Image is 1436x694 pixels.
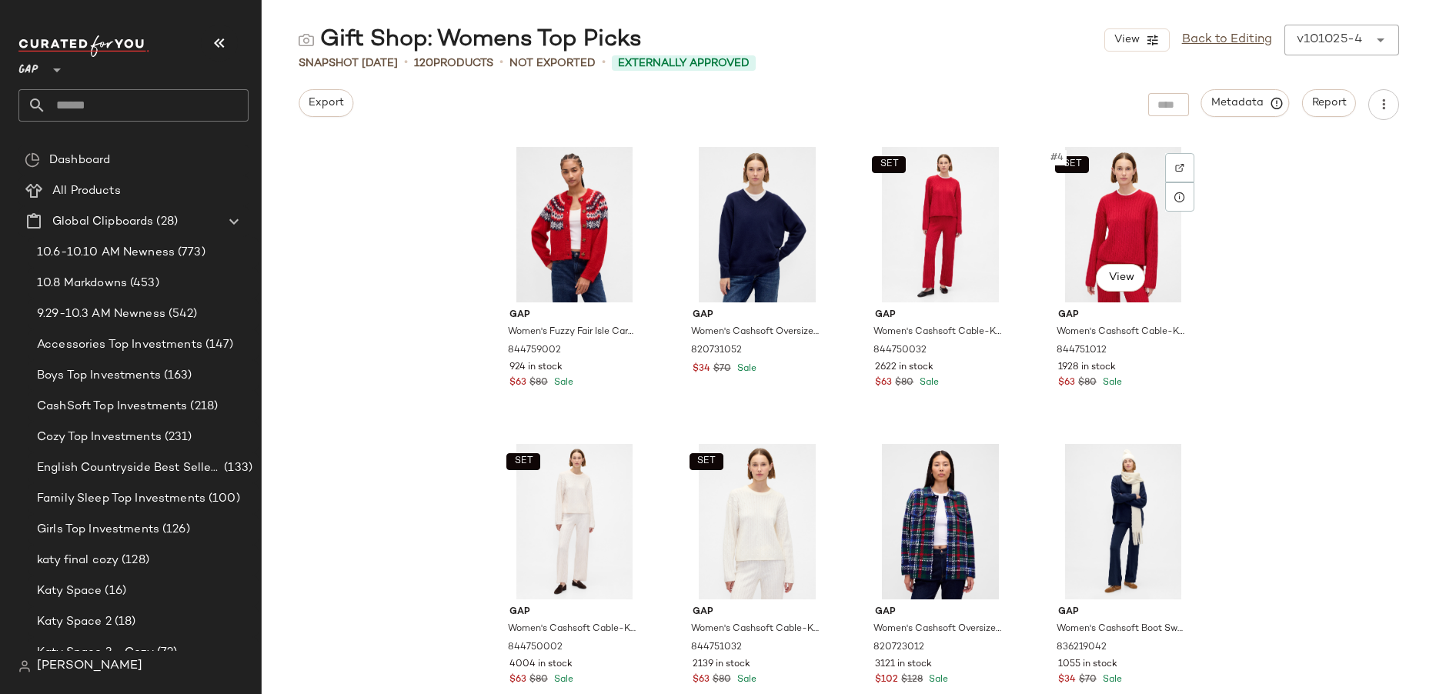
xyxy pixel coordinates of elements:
[18,35,149,57] img: cfy_white_logo.C9jOOHJF.svg
[1049,150,1067,165] span: #4
[529,376,548,390] span: $80
[299,89,353,117] button: Export
[1057,325,1187,339] span: Women's Cashsoft Cable-Knit Crewneck Sweater by Gap Modern Red Size XS
[52,213,153,231] span: Global Clipboards
[917,378,939,388] span: Sale
[37,459,221,477] span: English Countryside Best Sellers 9.28-10.4
[1062,159,1081,170] span: SET
[1055,156,1089,173] button: SET
[49,152,110,169] span: Dashboard
[299,25,642,55] div: Gift Shop: Womens Top Picks
[52,182,121,200] span: All Products
[693,309,823,322] span: Gap
[509,55,596,72] span: Not Exported
[1058,309,1188,322] span: Gap
[873,325,1004,339] span: Women's Cashsoft Cable-Knit Sweater Pants by Gap Modern Red Size XS
[18,52,38,80] span: GAP
[1104,28,1169,52] button: View
[1096,264,1145,292] button: View
[1058,361,1116,375] span: 1928 in stock
[901,673,923,687] span: $128
[1175,163,1184,172] img: svg%3e
[1046,444,1201,599] img: cn60742043.jpg
[529,673,548,687] span: $80
[1057,641,1107,655] span: 836219042
[696,456,716,467] span: SET
[308,97,344,109] span: Export
[1046,147,1201,302] img: cn60774715.jpg
[1079,673,1097,687] span: $70
[1058,673,1076,687] span: $34
[713,673,731,687] span: $80
[693,658,750,672] span: 2139 in stock
[161,367,192,385] span: (163)
[162,429,192,446] span: (231)
[37,613,112,631] span: Katy Space 2
[1302,89,1356,117] button: Report
[875,361,933,375] span: 2622 in stock
[693,673,710,687] span: $63
[37,305,165,323] span: 9.29-10.3 AM Newness
[37,398,187,415] span: CashSoft Top Investments
[499,54,503,72] span: •
[159,521,190,539] span: (126)
[680,444,835,599] img: cn60774702.jpg
[175,244,205,262] span: (773)
[509,673,526,687] span: $63
[1297,31,1362,49] div: v101025-4
[1058,658,1117,672] span: 1055 in stock
[873,344,927,358] span: 844750032
[18,660,31,672] img: svg%3e
[873,622,1004,636] span: Women's Cashsoft Oversized Shirt Jacket by Gap Navy Blue Plaid Size XS
[404,54,408,72] span: •
[102,582,126,600] span: (16)
[205,490,240,508] span: (100)
[691,622,821,636] span: Women's Cashsoft Cable-Knit Crewneck Sweater by Gap Ivory Beige Frost Size XS
[37,367,161,385] span: Boys Top Investments
[1057,622,1187,636] span: Women's Cashsoft Boot Sweater Pants by Gap Dark Navy Blue Size XL
[221,459,252,477] span: (133)
[691,344,742,358] span: 820731052
[165,305,198,323] span: (542)
[1107,272,1134,284] span: View
[497,444,652,599] img: cn60774512.jpg
[551,675,573,685] span: Sale
[926,675,948,685] span: Sale
[37,490,205,508] span: Family Sleep Top Investments
[1182,31,1272,49] a: Back to Editing
[895,376,913,390] span: $80
[414,55,493,72] div: Products
[1100,675,1122,685] span: Sale
[37,244,175,262] span: 10.6-10.10 AM Newness
[1113,34,1139,46] span: View
[37,644,154,662] span: Katy Space 3 - Cozy
[618,55,750,72] span: Externally Approved
[1211,96,1281,110] span: Metadata
[690,453,723,470] button: SET
[551,378,573,388] span: Sale
[680,147,835,302] img: cn60742128.jpg
[37,582,102,600] span: Katy Space
[691,641,742,655] span: 844751032
[1078,376,1097,390] span: $80
[1058,606,1188,619] span: Gap
[153,213,178,231] span: (28)
[875,606,1005,619] span: Gap
[1100,378,1122,388] span: Sale
[127,275,159,292] span: (453)
[119,552,149,569] span: (128)
[872,156,906,173] button: SET
[299,55,398,72] span: Snapshot [DATE]
[693,606,823,619] span: Gap
[1057,344,1107,358] span: 844751012
[508,622,638,636] span: Women's Cashsoft Cable-Knit Sweater Pants by Gap Ivory Beige Frost Size XS
[513,456,533,467] span: SET
[875,673,898,687] span: $102
[873,641,924,655] span: 820723012
[187,398,218,415] span: (218)
[414,58,433,69] span: 120
[693,362,710,376] span: $34
[509,376,526,390] span: $63
[734,675,756,685] span: Sale
[863,147,1017,302] img: cn60774554.jpg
